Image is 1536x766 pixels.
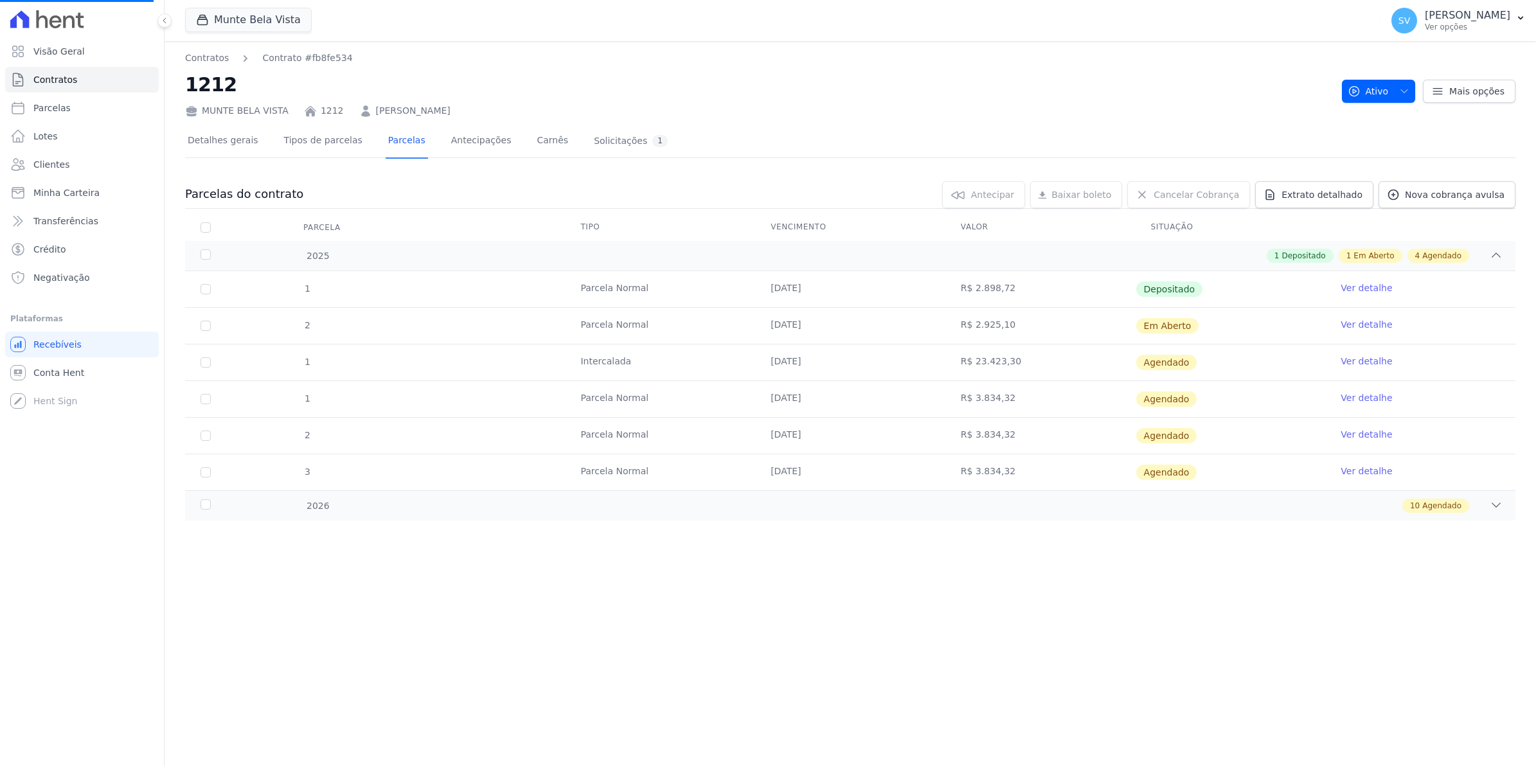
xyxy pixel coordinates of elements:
td: R$ 2.898,72 [945,271,1136,307]
a: Crédito [5,236,159,262]
input: default [201,467,211,477]
a: Clientes [5,152,159,177]
a: [PERSON_NAME] [376,104,451,118]
td: Parcela Normal [565,454,755,490]
span: Clientes [33,158,69,171]
input: default [201,394,211,404]
span: Recebíveis [33,338,82,351]
a: Parcelas [386,125,428,159]
div: Solicitações [594,135,668,147]
button: SV [PERSON_NAME] Ver opções [1381,3,1536,39]
td: R$ 3.834,32 [945,418,1136,454]
button: Munte Bela Vista [185,8,312,32]
span: Mais opções [1449,85,1505,98]
span: Depositado [1281,250,1325,262]
td: [DATE] [755,454,945,490]
div: Plataformas [10,311,154,326]
span: 2 [303,430,310,440]
a: Ver detalhe [1341,318,1392,331]
span: Transferências [33,215,98,227]
h2: 1212 [185,70,1332,99]
td: R$ 3.834,32 [945,381,1136,417]
a: Transferências [5,208,159,234]
td: R$ 23.423,30 [945,344,1136,380]
a: Ver detalhe [1341,428,1392,441]
td: Parcela Normal [565,271,755,307]
input: default [201,357,211,368]
a: Tipos de parcelas [281,125,365,159]
span: Agendado [1422,500,1461,512]
a: Ver detalhe [1341,355,1392,368]
span: Extrato detalhado [1281,188,1362,201]
div: 1 [652,135,668,147]
a: Ver detalhe [1341,465,1392,477]
span: Nova cobrança avulsa [1405,188,1505,201]
span: 1 [1274,250,1280,262]
p: Ver opções [1425,22,1510,32]
a: Solicitações1 [591,125,670,159]
a: Conta Hent [5,360,159,386]
td: [DATE] [755,418,945,454]
td: [DATE] [755,271,945,307]
a: Negativação [5,265,159,290]
th: Vencimento [755,214,945,241]
span: 4 [1415,250,1420,262]
td: Parcela Normal [565,308,755,344]
span: 2025 [306,249,330,263]
td: Parcela Normal [565,381,755,417]
input: default [201,321,211,331]
button: Ativo [1342,80,1416,103]
a: Ver detalhe [1341,281,1392,294]
th: Situação [1136,214,1326,241]
th: Tipo [565,214,755,241]
h3: Parcelas do contrato [185,186,303,202]
a: 1212 [321,104,344,118]
td: Intercalada [565,344,755,380]
span: Agendado [1136,391,1197,407]
span: 1 [303,393,310,404]
span: 1 [1346,250,1352,262]
a: Nova cobrança avulsa [1379,181,1515,208]
span: Conta Hent [33,366,84,379]
span: Ativo [1348,80,1389,103]
a: Contratos [5,67,159,93]
td: [DATE] [755,344,945,380]
span: Agendado [1422,250,1461,262]
td: R$ 2.925,10 [945,308,1136,344]
span: Depositado [1136,281,1203,297]
span: SV [1398,16,1410,25]
span: Lotes [33,130,58,143]
span: 1 [303,283,310,294]
span: 1 [303,357,310,367]
a: Antecipações [449,125,514,159]
div: Parcela [288,215,356,240]
span: Negativação [33,271,90,284]
span: Minha Carteira [33,186,100,199]
a: Carnês [534,125,571,159]
a: Extrato detalhado [1255,181,1373,208]
p: [PERSON_NAME] [1425,9,1510,22]
nav: Breadcrumb [185,51,353,65]
nav: Breadcrumb [185,51,1332,65]
span: Visão Geral [33,45,85,58]
a: Minha Carteira [5,180,159,206]
span: Agendado [1136,465,1197,480]
span: 2026 [306,499,330,513]
span: Agendado [1136,355,1197,370]
input: Só é possível selecionar pagamentos em aberto [201,284,211,294]
span: Contratos [33,73,77,86]
span: Em Aberto [1136,318,1199,334]
div: MUNTE BELA VISTA [185,104,289,118]
span: 2 [303,320,310,330]
span: Crédito [33,243,66,256]
span: 10 [1410,500,1420,512]
input: default [201,431,211,441]
a: Contratos [185,51,229,65]
span: Parcelas [33,102,71,114]
td: R$ 3.834,32 [945,454,1136,490]
a: Ver detalhe [1341,391,1392,404]
td: Parcela Normal [565,418,755,454]
a: Lotes [5,123,159,149]
span: 3 [303,467,310,477]
td: [DATE] [755,308,945,344]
